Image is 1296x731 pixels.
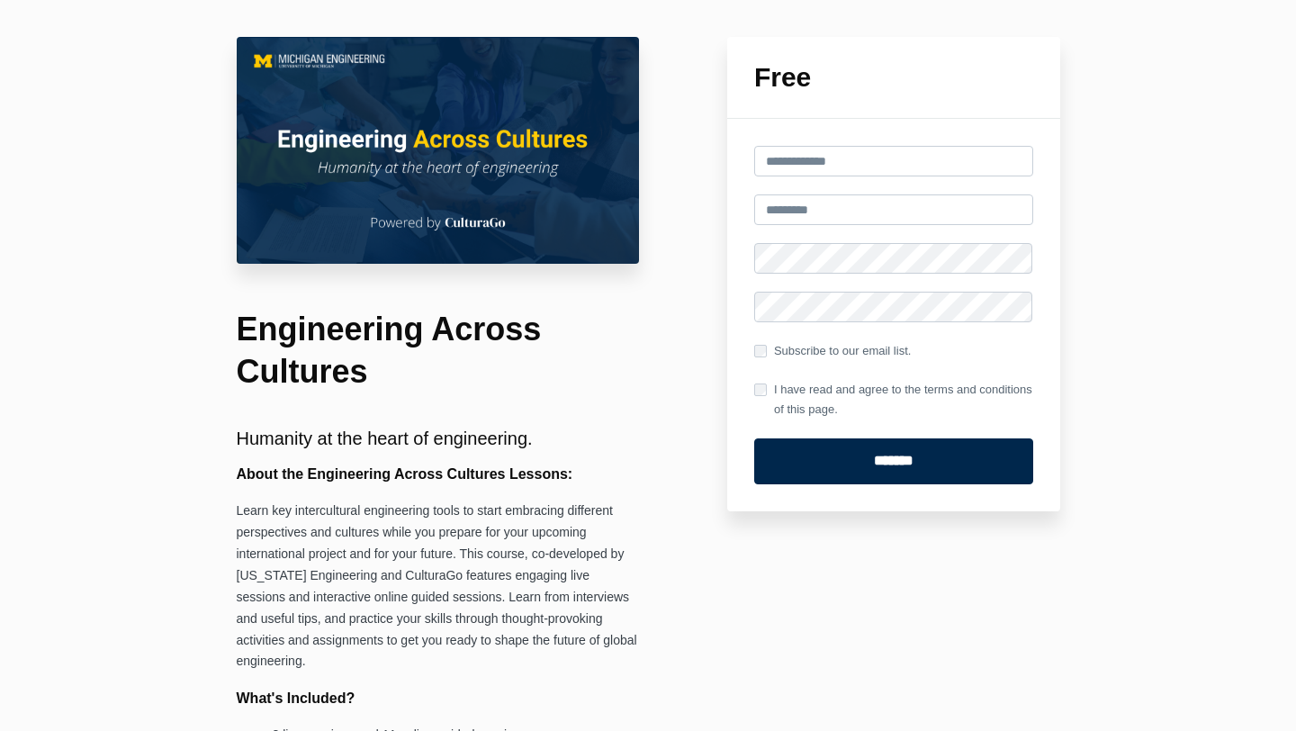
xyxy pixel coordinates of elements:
span: Humanity at the heart of engineering. [237,429,533,448]
b: About the Engineering Across Cultures Lessons: [237,466,573,482]
h1: Engineering Across Cultures [237,309,640,393]
span: Learn key intercultural engineering tools to start embracing different perspectives and cultures ... [237,503,637,669]
h1: Free [754,64,1033,91]
label: Subscribe to our email list. [754,341,911,361]
label: I have read and agree to the terms and conditions of this page. [754,380,1033,420]
img: 02d04e1-0800-2025-a72d-d03204e05687_Course_Main_Image.png [237,37,640,264]
input: I have read and agree to the terms and conditions of this page. [754,384,767,396]
b: What's Included? [237,690,355,706]
input: Subscribe to our email list. [754,345,767,357]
